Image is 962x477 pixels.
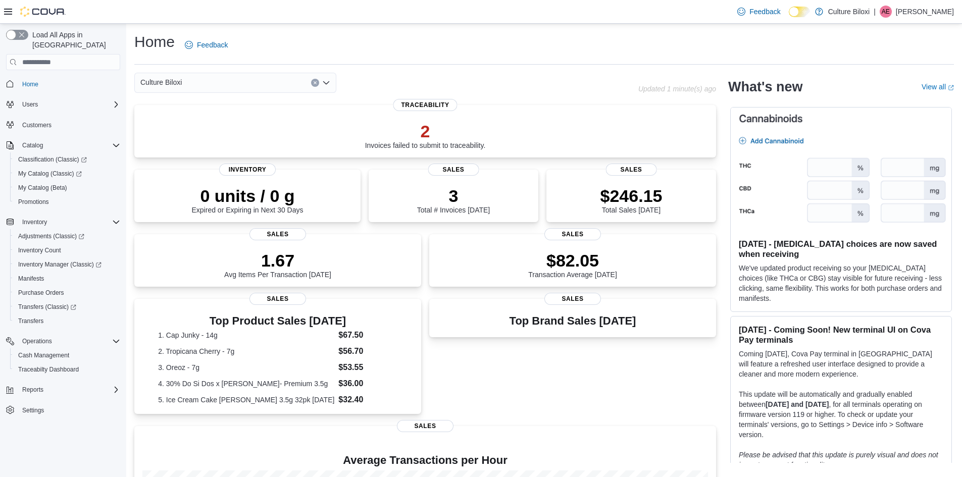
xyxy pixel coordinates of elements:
[14,301,120,313] span: Transfers (Classic)
[10,181,124,195] button: My Catalog (Beta)
[18,260,102,269] span: Inventory Manager (Classic)
[14,349,73,361] a: Cash Management
[18,384,120,396] span: Reports
[14,244,120,256] span: Inventory Count
[728,79,802,95] h2: What's new
[158,395,334,405] dt: 5. Ice Cream Cake [PERSON_NAME] 3.5g 32pk [DATE]
[789,17,789,18] span: Dark Mode
[18,170,82,178] span: My Catalog (Classic)
[10,314,124,328] button: Transfers
[20,7,66,17] img: Cova
[428,164,479,176] span: Sales
[18,119,120,131] span: Customers
[338,329,397,341] dd: $67.50
[192,186,303,214] div: Expired or Expiring in Next 30 Days
[10,229,124,243] a: Adjustments (Classic)
[18,139,47,151] button: Catalog
[2,383,124,397] button: Reports
[922,83,954,91] a: View allExternal link
[14,196,53,208] a: Promotions
[140,76,182,88] span: Culture Biloxi
[365,121,486,149] div: Invoices failed to submit to traceability.
[2,403,124,417] button: Settings
[197,40,228,50] span: Feedback
[18,98,120,111] span: Users
[311,79,319,87] button: Clear input
[14,196,120,208] span: Promotions
[882,6,890,18] span: AE
[14,301,80,313] a: Transfers (Classic)
[338,345,397,357] dd: $56.70
[14,363,120,376] span: Traceabilty Dashboard
[18,365,79,374] span: Traceabilty Dashboard
[880,6,892,18] div: Ally Edwards
[18,384,47,396] button: Reports
[14,182,71,194] a: My Catalog (Beta)
[249,228,306,240] span: Sales
[18,335,120,347] span: Operations
[739,389,943,440] p: This update will be automatically and gradually enabled between , for all terminals operating on ...
[606,164,657,176] span: Sales
[10,300,124,314] a: Transfers (Classic)
[510,315,636,327] h3: Top Brand Sales [DATE]
[22,121,52,129] span: Customers
[2,138,124,152] button: Catalog
[18,119,56,131] a: Customers
[322,79,330,87] button: Open list of options
[638,85,716,93] p: Updated 1 minute(s) ago
[948,85,954,91] svg: External link
[14,182,120,194] span: My Catalog (Beta)
[544,293,601,305] span: Sales
[18,216,51,228] button: Inventory
[739,239,943,259] h3: [DATE] - [MEDICAL_DATA] choices are now saved when receiving
[18,198,49,206] span: Promotions
[18,275,44,283] span: Manifests
[158,315,397,327] h3: Top Product Sales [DATE]
[10,243,124,257] button: Inventory Count
[134,32,175,52] h1: Home
[874,6,876,18] p: |
[14,230,120,242] span: Adjustments (Classic)
[18,404,48,416] a: Settings
[18,317,43,325] span: Transfers
[18,335,56,347] button: Operations
[22,80,38,88] span: Home
[2,118,124,132] button: Customers
[6,72,120,444] nav: Complex example
[10,272,124,286] button: Manifests
[338,378,397,390] dd: $36.00
[417,186,490,214] div: Total # Invoices [DATE]
[528,250,617,279] div: Transaction Average [DATE]
[14,273,48,285] a: Manifests
[18,303,76,311] span: Transfers (Classic)
[14,258,106,271] a: Inventory Manager (Classic)
[22,337,52,345] span: Operations
[600,186,663,206] p: $246.15
[249,293,306,305] span: Sales
[393,99,457,111] span: Traceability
[18,139,120,151] span: Catalog
[14,153,91,166] a: Classification (Classic)
[417,186,490,206] p: 3
[828,6,870,18] p: Culture Biloxi
[14,349,120,361] span: Cash Management
[14,287,68,299] a: Purchase Orders
[22,386,43,394] span: Reports
[2,215,124,229] button: Inventory
[14,273,120,285] span: Manifests
[22,218,47,226] span: Inventory
[18,289,64,297] span: Purchase Orders
[14,315,47,327] a: Transfers
[544,228,601,240] span: Sales
[14,168,86,180] a: My Catalog (Classic)
[365,121,486,141] p: 2
[18,77,120,90] span: Home
[10,348,124,362] button: Cash Management
[22,100,38,109] span: Users
[158,330,334,340] dt: 1. Cap Junky - 14g
[2,334,124,348] button: Operations
[18,232,84,240] span: Adjustments (Classic)
[397,420,453,432] span: Sales
[789,7,810,17] input: Dark Mode
[158,346,334,356] dt: 2. Tropicana Cherry - 7g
